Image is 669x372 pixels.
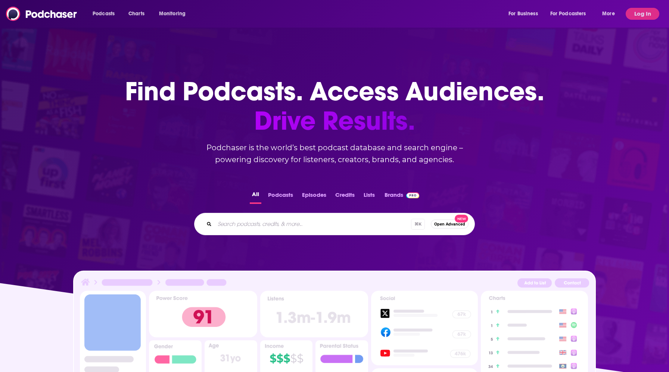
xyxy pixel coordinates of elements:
button: open menu [545,8,597,20]
button: Episodes [300,189,329,204]
span: Open Advanced [434,222,465,226]
a: BrandsPodchaser Pro [385,189,419,204]
span: For Business [508,9,538,19]
button: All [250,189,261,204]
img: Podchaser Pro [406,192,419,198]
span: Drive Results. [125,106,544,136]
div: Search podcasts, credits, & more... [194,213,475,235]
button: Open AdvancedNew [431,220,469,228]
img: Podcast Insights Power score [149,291,257,337]
button: Lists [361,189,377,204]
button: open menu [597,8,624,20]
button: open menu [87,8,124,20]
img: Podcast Socials [371,291,478,365]
span: For Podcasters [550,9,586,19]
button: open menu [154,8,195,20]
h1: Find Podcasts. Access Audiences. [125,77,544,136]
span: Charts [128,9,144,19]
input: Search podcasts, credits, & more... [215,218,411,230]
a: Charts [124,8,149,20]
span: Monitoring [159,9,186,19]
img: Podcast Insights Listens [260,291,368,337]
h2: Podchaser is the world’s best podcast database and search engine – powering discovery for listene... [185,142,484,165]
button: Podcasts [266,189,295,204]
button: Credits [333,189,357,204]
span: ⌘ K [411,219,425,230]
span: New [455,215,468,223]
span: More [602,9,615,19]
img: Podchaser - Follow, Share and Rate Podcasts [6,7,78,21]
button: open menu [503,8,547,20]
button: Log In [626,8,659,20]
img: Podcast Insights Header [80,277,589,290]
span: Podcasts [93,9,115,19]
